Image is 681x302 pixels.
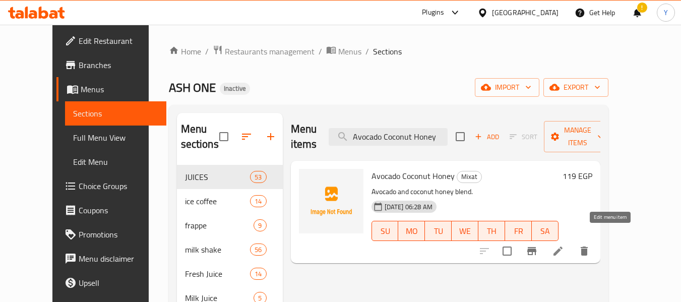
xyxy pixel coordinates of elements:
[56,222,166,247] a: Promotions
[56,53,166,77] a: Branches
[205,45,209,57] li: /
[56,247,166,271] a: Menu disclaimer
[551,81,600,94] span: export
[181,122,219,152] h2: Menu sections
[79,228,158,240] span: Promotions
[65,101,166,126] a: Sections
[299,169,363,233] img: Avocado Coconut Honey
[563,169,592,183] h6: 119 EGP
[664,7,668,18] span: Y
[251,269,266,279] span: 14
[56,271,166,295] a: Upsell
[56,198,166,222] a: Coupons
[56,174,166,198] a: Choice Groups
[220,83,250,95] div: Inactive
[478,221,505,241] button: TH
[220,84,250,93] span: Inactive
[365,45,369,57] li: /
[450,126,471,147] span: Select section
[457,171,481,183] span: Mixat
[79,253,158,265] span: Menu disclaimer
[492,7,559,18] div: [GEOGRAPHIC_DATA]
[73,107,158,119] span: Sections
[177,213,283,237] div: frappe9
[376,224,395,238] span: SU
[177,189,283,213] div: ice coffee14
[234,125,259,149] span: Sort sections
[79,277,158,289] span: Upsell
[572,239,596,263] button: delete
[250,268,266,280] div: items
[471,129,503,145] span: Add item
[177,165,283,189] div: JUICES53
[329,128,448,146] input: search
[185,195,251,207] span: ice coffee
[65,126,166,150] a: Full Menu View
[398,221,425,241] button: MO
[552,124,603,149] span: Manage items
[381,202,437,212] span: [DATE] 06:28 AM
[251,245,266,255] span: 56
[251,197,266,206] span: 14
[254,221,266,230] span: 9
[81,83,158,95] span: Menus
[56,77,166,101] a: Menus
[177,237,283,262] div: milk shake56
[532,221,559,241] button: SA
[79,180,158,192] span: Choice Groups
[169,45,608,58] nav: breadcrumb
[503,129,544,145] span: Select section first
[251,172,266,182] span: 53
[56,29,166,53] a: Edit Restaurant
[326,45,361,58] a: Menus
[422,7,444,19] div: Plugins
[185,268,251,280] span: Fresh Juice
[543,78,608,97] button: export
[456,224,474,238] span: WE
[79,59,158,71] span: Branches
[497,240,518,262] span: Select to update
[373,45,402,57] span: Sections
[536,224,554,238] span: SA
[544,121,611,152] button: Manage items
[177,262,283,286] div: Fresh Juice14
[79,204,158,216] span: Coupons
[319,45,322,57] li: /
[483,81,531,94] span: import
[169,76,216,99] span: ASH ONE
[372,221,399,241] button: SU
[509,224,528,238] span: FR
[225,45,315,57] span: Restaurants management
[457,171,482,183] div: Mixat
[505,221,532,241] button: FR
[65,150,166,174] a: Edit Menu
[372,186,559,198] p: Avocado and coconut honey blend.
[73,132,158,144] span: Full Menu View
[372,168,455,184] span: Avocado Coconut Honey
[520,239,544,263] button: Branch-specific-item
[185,244,251,256] span: milk shake
[250,244,266,256] div: items
[79,35,158,47] span: Edit Restaurant
[429,224,448,238] span: TU
[402,224,421,238] span: MO
[291,122,317,152] h2: Menu items
[254,219,266,231] div: items
[73,156,158,168] span: Edit Menu
[213,126,234,147] span: Select all sections
[471,129,503,145] button: Add
[185,171,251,183] span: JUICES
[425,221,452,241] button: TU
[185,219,254,231] span: frappe
[452,221,478,241] button: WE
[250,171,266,183] div: items
[473,131,501,143] span: Add
[475,78,539,97] button: import
[169,45,201,57] a: Home
[338,45,361,57] span: Menus
[250,195,266,207] div: items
